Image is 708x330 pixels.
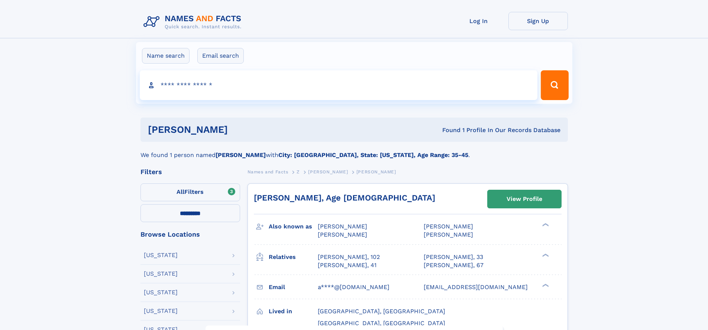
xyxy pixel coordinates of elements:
[540,253,549,257] div: ❯
[318,308,445,315] span: [GEOGRAPHIC_DATA], [GEOGRAPHIC_DATA]
[278,151,468,158] b: City: [GEOGRAPHIC_DATA], State: [US_STATE], Age Range: 35-45
[308,167,348,176] a: [PERSON_NAME]
[424,253,483,261] a: [PERSON_NAME], 33
[144,289,178,295] div: [US_STATE]
[140,142,568,160] div: We found 1 person named with .
[488,190,561,208] a: View Profile
[142,48,190,64] label: Name search
[144,308,178,314] div: [US_STATE]
[507,190,542,208] div: View Profile
[424,231,473,238] span: [PERSON_NAME]
[248,167,288,176] a: Names and Facts
[197,48,244,64] label: Email search
[540,222,549,227] div: ❯
[140,231,240,238] div: Browse Locations
[140,183,240,201] label: Filters
[140,70,538,100] input: search input
[308,169,348,174] span: [PERSON_NAME]
[140,12,248,32] img: Logo Names and Facts
[269,305,318,318] h3: Lived in
[424,283,528,291] span: [EMAIL_ADDRESS][DOMAIN_NAME]
[269,281,318,294] h3: Email
[335,126,560,134] div: Found 1 Profile In Our Records Database
[254,193,435,202] a: [PERSON_NAME], Age [DEMOGRAPHIC_DATA]
[424,261,484,269] a: [PERSON_NAME], 67
[318,253,380,261] a: [PERSON_NAME], 102
[318,223,367,230] span: [PERSON_NAME]
[297,167,300,176] a: Z
[540,283,549,288] div: ❯
[356,169,396,174] span: [PERSON_NAME]
[424,223,473,230] span: [PERSON_NAME]
[297,169,300,174] span: Z
[216,151,266,158] b: [PERSON_NAME]
[508,12,568,30] a: Sign Up
[269,251,318,263] h3: Relatives
[318,231,367,238] span: [PERSON_NAME]
[318,320,445,327] span: [GEOGRAPHIC_DATA], [GEOGRAPHIC_DATA]
[318,261,376,269] a: [PERSON_NAME], 41
[148,125,335,134] h1: [PERSON_NAME]
[449,12,508,30] a: Log In
[269,220,318,233] h3: Also known as
[144,271,178,277] div: [US_STATE]
[140,169,240,175] div: Filters
[144,252,178,258] div: [US_STATE]
[177,188,184,195] span: All
[541,70,568,100] button: Search Button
